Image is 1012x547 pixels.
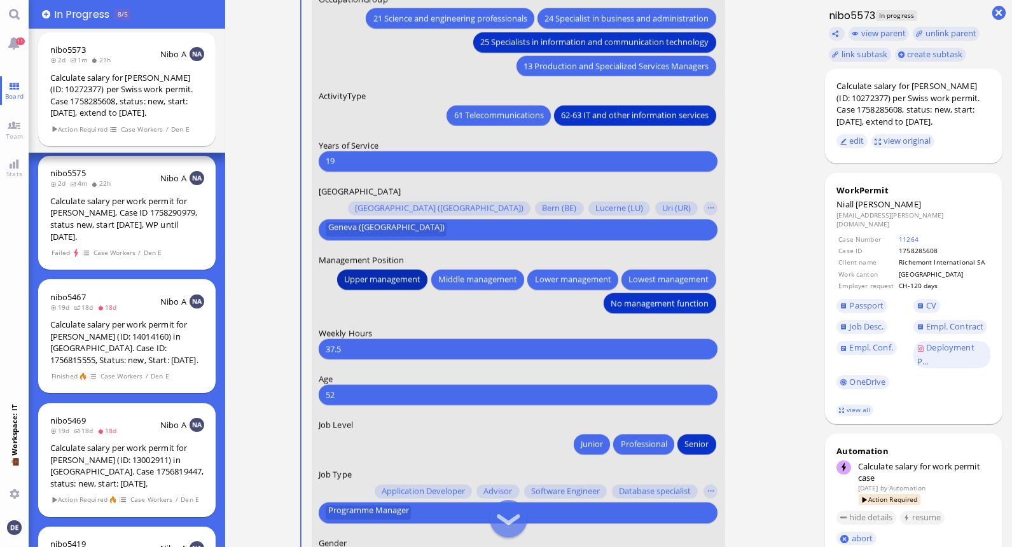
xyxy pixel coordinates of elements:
button: view parent [849,27,910,41]
button: Bern (BE) [535,202,583,216]
button: Senior [677,434,716,455]
button: Junior [573,434,609,455]
span: / [138,247,142,258]
button: Programme Manager [326,506,411,520]
span: No management function [611,297,709,310]
td: Case Number [838,234,897,244]
span: Action Required [51,494,108,505]
task-group-action-menu: link subtask [829,48,891,62]
button: view original [871,134,935,148]
span: 21 Science and engineering professionals [373,12,527,25]
span: 61 Telecommunications [454,109,543,122]
button: abort [836,532,877,545]
button: Professional [613,434,674,455]
td: 1758285608 [898,246,989,256]
span: 19d [50,303,74,312]
span: In progress [54,7,114,22]
span: Board [2,92,27,100]
span: Action Required [859,494,920,505]
div: Calculate salary for work permit case [858,460,991,483]
td: Employer request [838,280,897,291]
span: Lucerne (LU) [595,204,643,214]
span: Job Desc. [850,321,884,332]
span: / [165,124,169,135]
span: Stats [3,169,25,178]
span: Case Workers [120,124,163,135]
span: Advisor [483,487,512,497]
div: Calculate salary for [PERSON_NAME] (ID: 10272377) per Swiss work permit. Case 1758285608, status:... [836,80,990,127]
img: NA [190,47,204,61]
span: Uri (UR) [662,204,690,214]
span: Upper management [344,273,420,286]
span: [PERSON_NAME] [856,198,921,210]
div: Automation [836,445,990,457]
span: Empl. Contract [926,321,983,332]
span: 4m [70,179,92,188]
td: Richemont International SA [898,257,989,267]
button: [GEOGRAPHIC_DATA] ([GEOGRAPHIC_DATA]) [347,202,530,216]
span: Nibo A [160,419,186,431]
button: Lucerne (LU) [588,202,650,216]
a: OneDrive [836,375,889,389]
button: edit [836,134,868,148]
span: Senior [684,438,709,452]
img: NA [190,171,204,185]
span: Den E [181,494,200,505]
span: 11 [16,38,25,45]
button: 25 Specialists in information and communication technology [473,32,716,53]
span: 1m [70,55,92,64]
img: NA [190,418,204,432]
span: 18d [97,426,121,435]
span: Case Workers [93,247,136,258]
span: Lower management [534,273,611,286]
button: Middle management [431,270,523,290]
span: 62-63 IT and other information services [561,109,709,122]
button: Geneva ([GEOGRAPHIC_DATA]) [326,223,447,237]
span: Nibo A [160,296,186,307]
div: Calculate salary for [PERSON_NAME] (ID: 10272377) per Swiss work permit. Case 1758285608, status:... [50,72,204,119]
span: ActivityType [318,90,366,102]
span: 22h [91,179,114,188]
span: 2d [50,55,70,64]
a: 11264 [899,235,918,244]
button: unlink parent [913,27,980,41]
button: Upper management [336,270,427,290]
span: Empl. Conf. [850,342,893,353]
span: / [175,494,179,505]
span: 18d [74,303,97,312]
span: [GEOGRAPHIC_DATA] [318,186,400,197]
span: automation@bluelakelegal.com [889,483,925,492]
a: nibo5573 [50,44,86,55]
td: Case ID [838,246,897,256]
span: nibo5469 [50,415,86,426]
span: 13 Production and Specialized Services Managers [523,60,709,73]
span: Den E [151,371,170,382]
span: Nibo A [160,48,186,60]
span: Bern (BE) [542,204,576,214]
div: WorkPermit [836,184,990,196]
span: by [880,483,887,492]
span: Database specialist [618,487,690,497]
div: Calculate salary per work permit for [PERSON_NAME], Case ID 1758290979, status new, start [DATE],... [50,195,204,242]
button: Lower management [527,270,618,290]
div: Calculate salary per work permit for [PERSON_NAME] (ID: 14014160) in [GEOGRAPHIC_DATA]. Case ID: ... [50,319,204,366]
span: Job Level [318,419,352,431]
span: 💼 Workspace: IT [10,455,19,484]
span: 18d [74,426,97,435]
span: [DATE] [858,483,878,492]
button: 61 Telecommunications [447,106,550,126]
span: / [145,371,149,382]
a: nibo5467 [50,291,86,303]
span: 2d [50,179,70,188]
span: Finished [51,371,78,382]
button: 62-63 IT and other information services [554,106,716,126]
div: Calculate salary per work permit for [PERSON_NAME] (ID: 13002911) in [GEOGRAPHIC_DATA]. Case 1756... [50,442,204,489]
a: Empl. Contract [913,320,987,334]
a: Empl. Conf. [836,341,896,355]
button: 13 Production and Specialized Services Managers [516,56,716,76]
span: Job Type [318,469,351,480]
button: No management function [604,293,716,314]
button: 21 Science and engineering professionals [366,8,534,29]
button: Uri (UR) [655,202,697,216]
